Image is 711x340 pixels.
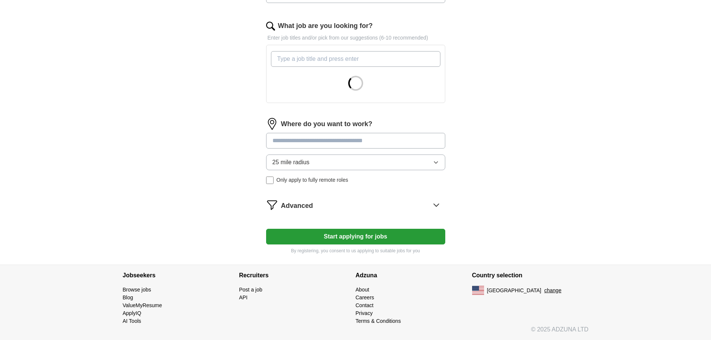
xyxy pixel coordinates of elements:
span: [GEOGRAPHIC_DATA] [487,287,542,294]
a: AI Tools [123,318,141,324]
a: ValueMyResume [123,302,162,308]
div: © 2025 ADZUNA LTD [117,325,595,340]
a: Post a job [239,287,262,293]
button: Start applying for jobs [266,229,445,244]
span: Advanced [281,201,313,211]
p: By registering, you consent to us applying to suitable jobs for you [266,247,445,254]
a: Contact [356,302,374,308]
h4: Country selection [472,265,589,286]
input: Only apply to fully remote roles [266,177,274,184]
label: What job are you looking for? [278,21,373,31]
span: Only apply to fully remote roles [277,176,348,184]
img: filter [266,199,278,211]
a: Privacy [356,310,373,316]
p: Enter job titles and/or pick from our suggestions (6-10 recommended) [266,34,445,42]
img: US flag [472,286,484,295]
a: ApplyIQ [123,310,141,316]
a: Browse jobs [123,287,151,293]
a: Careers [356,294,374,300]
img: search.png [266,22,275,31]
img: location.png [266,118,278,130]
button: 25 mile radius [266,155,445,170]
input: Type a job title and press enter [271,51,440,67]
a: API [239,294,248,300]
a: About [356,287,369,293]
a: Blog [123,294,133,300]
span: 25 mile radius [272,158,310,167]
button: change [544,287,561,294]
label: Where do you want to work? [281,119,372,129]
a: Terms & Conditions [356,318,401,324]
